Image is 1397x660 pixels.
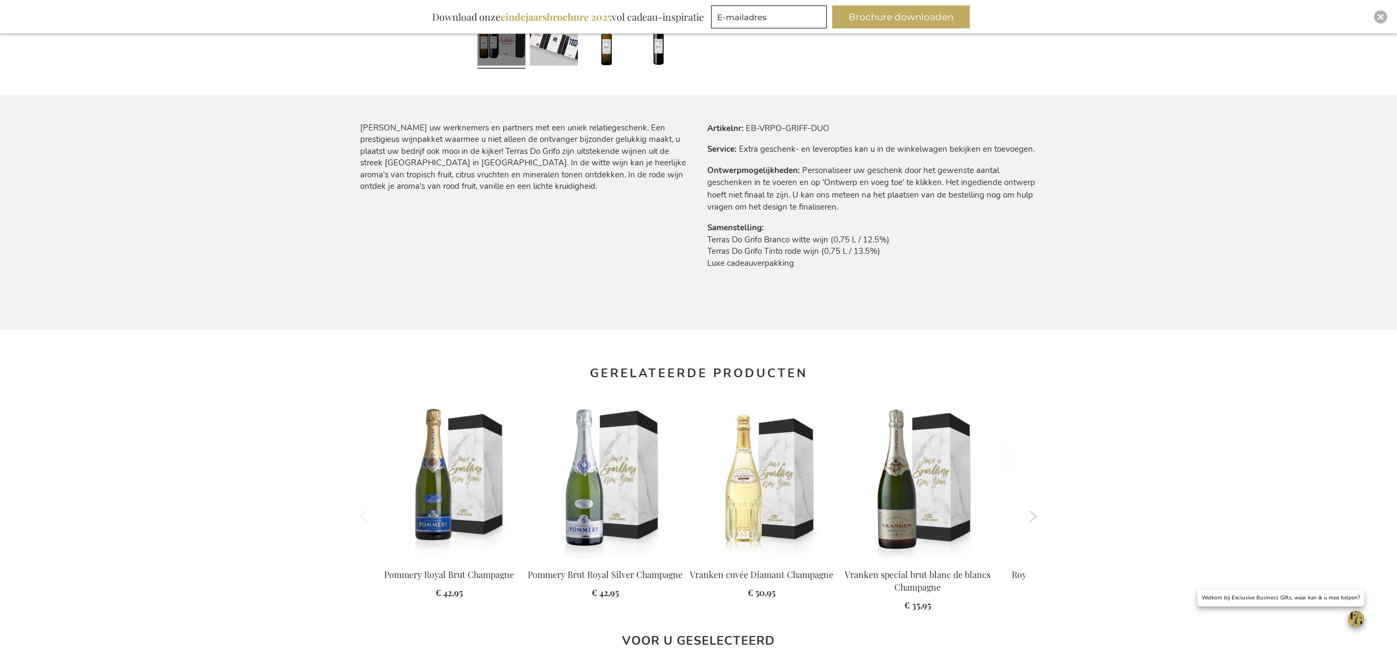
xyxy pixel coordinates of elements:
a: Pommery Royal Brut Champagne [371,555,527,565]
a: Pommery Brut Royal Silver Champagne [527,555,683,565]
button: Previous [360,510,368,522]
img: Close [1377,14,1384,20]
img: Pommery Royal Brut Champagne [371,406,527,559]
b: eindejaarsbrochure 2025 [500,10,612,23]
span: € 50,95 [748,587,775,598]
div: [PERSON_NAME] uw werknemers en partners met een uniek relatiegeschenk. Een prestigieus wijnpakket... [360,122,690,193]
a: Vranken special brut blanc de blancs Champagne [845,569,990,593]
a: Pommery Brut Royal Silver Champagne [528,569,683,580]
strong: Gerelateerde producten [590,365,808,382]
a: Griffo Do Terras wijn set [582,13,630,73]
form: marketing offers and promotions [711,5,830,32]
span: € 42,95 [592,587,619,598]
button: Next [1029,510,1037,522]
td: Terras Do Grifo Branco witte wijn (0,75 L / 12.5%) Terras Do Grifo Tinto rode wijn (0,75 L / 13.5... [707,234,1037,275]
a: Royal De Jarras blanc de blancs sparkling wine [1012,569,1135,593]
img: Royal De Jarras blanc de blancs sparkling wine [995,406,1151,559]
img: Pommery Brut Royal Silver Champagne [527,406,683,559]
a: Vranken cuvée Diamant Champagne [690,569,833,580]
span: € 35,95 [904,599,931,611]
div: Close [1374,10,1387,23]
a: Pommery Royal Brut Champagne [384,569,514,580]
button: Brochure downloaden [832,5,970,28]
img: Vranken cuvée Diamant Champagne [683,406,839,559]
img: Vranken special brut blanc de blancs Champagne [839,406,995,559]
a: Griffo Do Terras wijn set [635,13,683,73]
input: E-mailadres [711,5,827,28]
a: Vranken special brut blanc de blancs Champagne [839,555,995,565]
strong: Voor u geselecteerd [622,633,775,649]
a: Vranken cuvée Diamant Champagne [683,555,839,565]
a: Griffo Do Terras wijn set [477,13,526,73]
a: Griffo Do Terras wijn set [530,13,578,73]
div: Download onze vol cadeau-inspiratie [427,5,709,28]
span: € 42,95 [435,587,463,598]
